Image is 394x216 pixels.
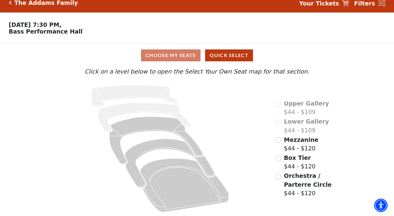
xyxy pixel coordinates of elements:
label: $44 - $120 [284,153,316,171]
span: Upper Gallery [284,100,329,107]
input: Box Tier$44 - $120 [275,156,281,161]
span: Box Tier [284,154,311,161]
label: $44 - $120 [284,171,340,198]
button: Quick Select [205,49,253,61]
path: Orchestra / Parterre Circle - Seats Available: 230 [140,158,229,212]
span: Orchestra / Parterre Circle [284,172,331,188]
p: Click on a level below to open the Select Your Own Seat map for that section. [54,67,341,76]
div: Accessibility Menu [374,199,388,212]
label: $44 - $109 [284,117,329,135]
a: Click here to go back to filters [9,1,12,5]
label: $44 - $109 [284,99,329,117]
label: $44 - $120 [284,135,318,153]
path: Upper Gallery - Seats Available: 0 [91,85,179,106]
input: Orchestra / Parterre Circle$44 - $120 [275,174,281,179]
span: Mezzanine [284,136,318,143]
span: Lower Gallery [284,118,329,125]
input: Mezzanine$44 - $120 [275,137,281,143]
